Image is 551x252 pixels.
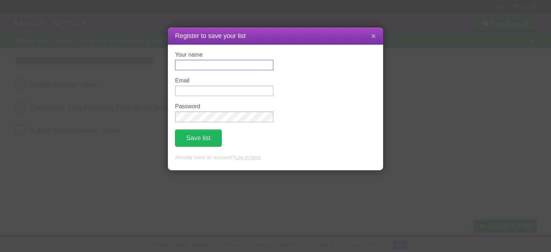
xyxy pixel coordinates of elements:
[235,154,260,160] a: Log in here
[175,77,273,84] label: Email
[175,31,376,41] h1: Register to save your list
[175,154,376,162] p: Already have an account? .
[175,52,273,58] label: Your name
[175,103,273,110] label: Password
[175,129,222,147] button: Save list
